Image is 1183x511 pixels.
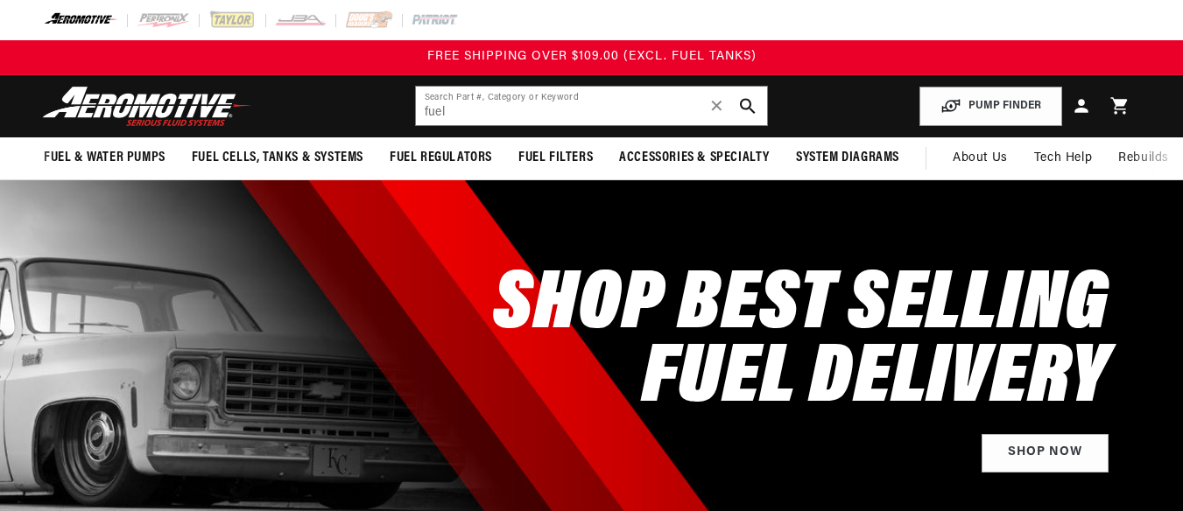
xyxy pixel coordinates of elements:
span: Tech Help [1034,149,1092,168]
summary: System Diagrams [783,137,912,178]
a: About Us [940,137,1021,179]
span: Fuel Regulators [390,149,492,167]
input: Search by Part Number, Category or Keyword [416,87,768,125]
summary: Fuel & Water Pumps [31,137,179,178]
span: Fuel Filters [518,149,593,167]
span: Accessories & Specialty [619,149,770,167]
summary: Accessories & Specialty [606,137,783,178]
span: Fuel Cells, Tanks & Systems [192,149,363,167]
span: System Diagrams [796,149,899,167]
button: search button [729,87,767,125]
span: Fuel & Water Pumps [44,149,165,167]
a: Shop Now [982,434,1109,473]
span: About Us [953,151,1008,164]
summary: Rebuilds [1105,137,1182,179]
summary: Fuel Regulators [377,137,505,178]
summary: Fuel Filters [505,137,606,178]
span: FREE SHIPPING OVER $109.00 (EXCL. FUEL TANKS) [427,50,757,63]
summary: Fuel Cells, Tanks & Systems [179,137,377,178]
span: ✕ [709,92,725,120]
button: PUMP FINDER [919,87,1062,126]
h2: SHOP BEST SELLING FUEL DELIVERY [493,269,1109,416]
img: Aeromotive [38,86,257,127]
span: Rebuilds [1118,149,1169,168]
summary: Tech Help [1021,137,1105,179]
